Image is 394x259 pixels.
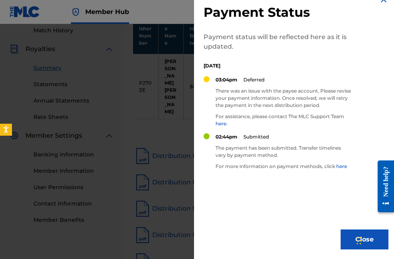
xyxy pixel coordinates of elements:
[204,32,351,51] p: Payment status will be reflected here as it is updated.
[216,163,351,170] p: For more information on payment methods, click
[216,87,351,109] p: There was an issue with the payee account. Please revise your payment information. Once resolved,...
[243,76,265,83] p: Deferred
[216,144,351,159] p: The payment has been submitted. Transfer timelines vary by payment method.
[336,163,347,169] a: here
[372,152,394,221] iframe: Resource Center
[10,6,40,18] img: MLC Logo
[243,133,269,140] p: Submitted
[341,229,388,249] button: Close
[204,62,351,69] p: [DATE]
[357,229,361,253] div: Drag
[216,76,237,83] p: 03:04pm
[216,121,227,127] a: here.
[354,221,394,259] iframe: Chat Widget
[71,7,80,17] img: Top Rightsholder
[216,113,351,127] p: For assistance, please contact The MLC Support Team
[216,133,237,140] p: 02:44pm
[85,7,129,16] span: Member Hub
